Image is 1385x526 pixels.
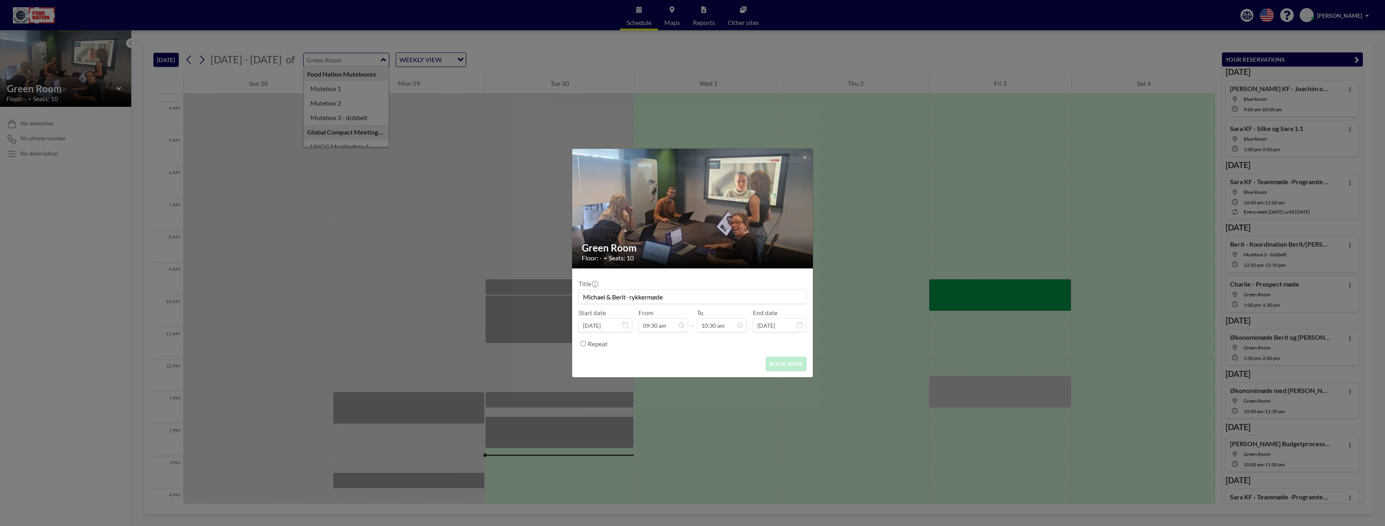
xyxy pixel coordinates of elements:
img: 537.jpeg [572,118,814,299]
h2: Green Room [582,242,804,254]
input: Michael's reservation [579,290,806,304]
label: Title [579,280,597,288]
span: Floor: - [582,254,602,262]
span: Seats: 10 [609,254,634,262]
span: • [604,255,607,261]
label: From [639,309,653,317]
label: To [697,309,703,317]
span: - [691,312,694,329]
label: End date [753,309,777,317]
label: Start date [579,309,606,317]
button: BOOK NOW [766,357,806,371]
label: Repeat [588,340,608,348]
